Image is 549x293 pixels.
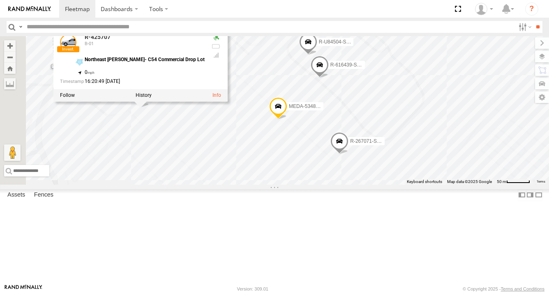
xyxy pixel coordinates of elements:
div: Last Event GSM Signal Strength [211,52,221,59]
div: Version: 309.01 [237,286,268,291]
span: R-267071-Swing [350,138,387,144]
label: Assets [3,189,29,201]
label: Search Filter Options [515,21,533,33]
label: Measure [4,78,16,89]
button: Zoom out [4,51,16,63]
a: Terms (opens in new tab) [537,180,545,183]
span: MEDA-534833-Swing [289,103,336,109]
img: rand-logo.svg [8,6,51,12]
div: R-425707 [85,34,205,41]
label: Map Settings [535,92,549,103]
label: Dock Summary Table to the Left [518,189,526,201]
button: Zoom Home [4,63,16,74]
i: ? [525,2,538,16]
div: © Copyright 2025 - [463,286,544,291]
button: Map Scale: 50 m per 54 pixels [494,179,533,185]
div: Date/time of location update [60,79,205,84]
label: Hide Summary Table [535,189,543,201]
span: R-616439-Swing [330,62,367,68]
label: Realtime tracking of Asset [60,93,75,98]
span: Map data ©2025 Google [447,179,492,184]
label: Fences [30,189,58,201]
div: Tim Albro [472,3,496,15]
label: Search Query [17,21,24,33]
label: View Asset History [136,93,152,98]
label: Dock Summary Table to the Right [526,189,534,201]
button: Drag Pegman onto the map to open Street View [4,144,21,161]
span: 50 m [497,179,506,184]
a: Visit our Website [5,285,42,293]
button: Keyboard shortcuts [407,179,442,185]
a: Terms and Conditions [501,286,544,291]
div: No battery health information received from this device. [211,43,221,50]
div: Northeast [PERSON_NAME]- C54 Commercial Drop Lot [85,57,205,63]
span: 0 [85,70,95,76]
div: B-01 [85,41,205,46]
div: Valid GPS Fix [211,34,221,41]
a: View Asset Details [212,93,221,98]
button: Zoom in [4,40,16,51]
span: R-U84504-Swing [319,39,356,45]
